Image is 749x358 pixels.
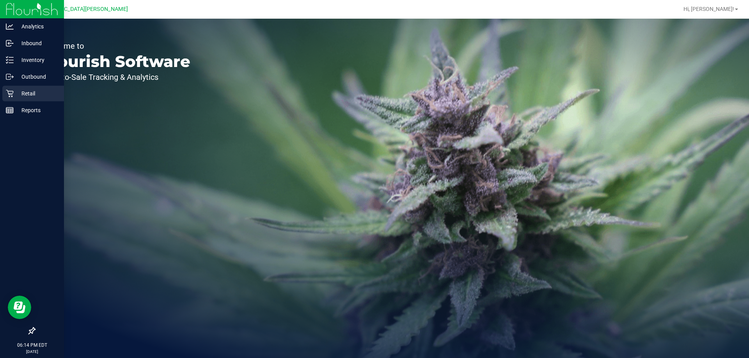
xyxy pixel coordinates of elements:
[6,90,14,97] inline-svg: Retail
[42,54,190,69] p: Flourish Software
[6,39,14,47] inline-svg: Inbound
[14,72,60,81] p: Outbound
[6,23,14,30] inline-svg: Analytics
[14,106,60,115] p: Reports
[6,56,14,64] inline-svg: Inventory
[683,6,734,12] span: Hi, [PERSON_NAME]!
[6,106,14,114] inline-svg: Reports
[14,22,60,31] p: Analytics
[32,6,128,12] span: [GEOGRAPHIC_DATA][PERSON_NAME]
[6,73,14,81] inline-svg: Outbound
[42,73,190,81] p: Seed-to-Sale Tracking & Analytics
[8,296,31,319] iframe: Resource center
[14,39,60,48] p: Inbound
[42,42,190,50] p: Welcome to
[4,349,60,354] p: [DATE]
[14,89,60,98] p: Retail
[4,342,60,349] p: 06:14 PM EDT
[14,55,60,65] p: Inventory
